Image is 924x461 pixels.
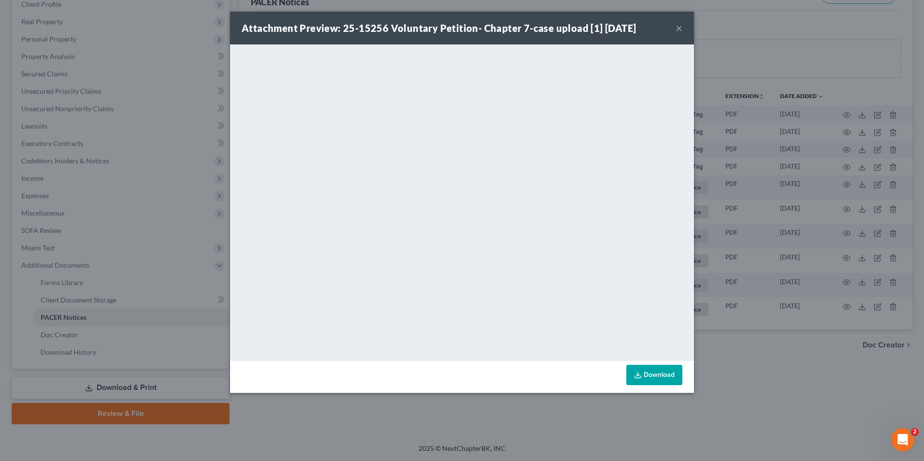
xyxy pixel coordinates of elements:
button: × [676,22,682,34]
iframe: <object ng-attr-data='[URL][DOMAIN_NAME]' type='application/pdf' width='100%' height='650px'></ob... [230,44,694,359]
strong: Attachment Preview: 25-15256 Voluntary Petition- Chapter 7-case upload [1] [DATE] [242,22,636,34]
span: 2 [911,428,919,436]
a: Download [626,365,682,385]
iframe: Intercom live chat [891,428,914,451]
